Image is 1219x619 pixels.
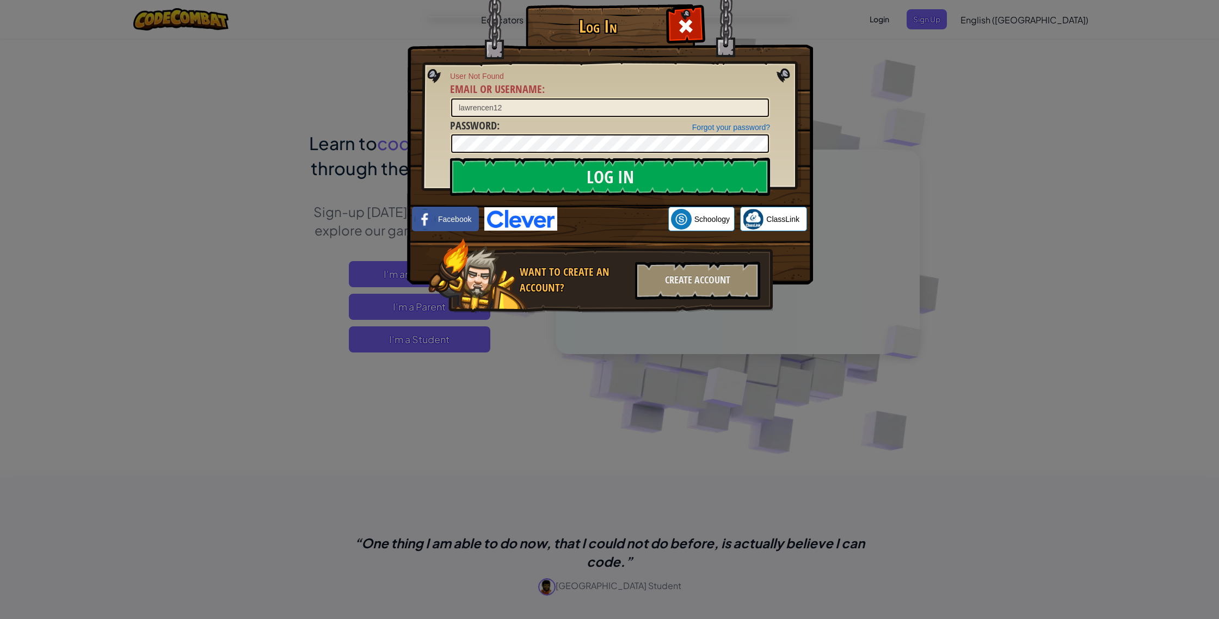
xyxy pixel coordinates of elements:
[415,209,435,230] img: facebook_small.png
[743,209,764,230] img: classlink-logo-small.png
[520,264,629,295] div: Want to create an account?
[766,214,799,225] span: ClassLink
[694,214,730,225] span: Schoology
[484,207,557,231] img: clever-logo-blue.png
[450,158,770,196] input: Log In
[438,214,471,225] span: Facebook
[450,118,497,133] span: Password
[450,118,500,134] label: :
[528,17,667,36] h1: Log In
[450,82,542,96] span: Email or Username
[450,82,545,97] label: :
[450,71,770,82] span: User Not Found
[671,209,692,230] img: schoology.png
[635,262,760,300] div: Create Account
[692,123,770,132] a: Forgot your password?
[557,207,668,231] iframe: Sign in with Google Button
